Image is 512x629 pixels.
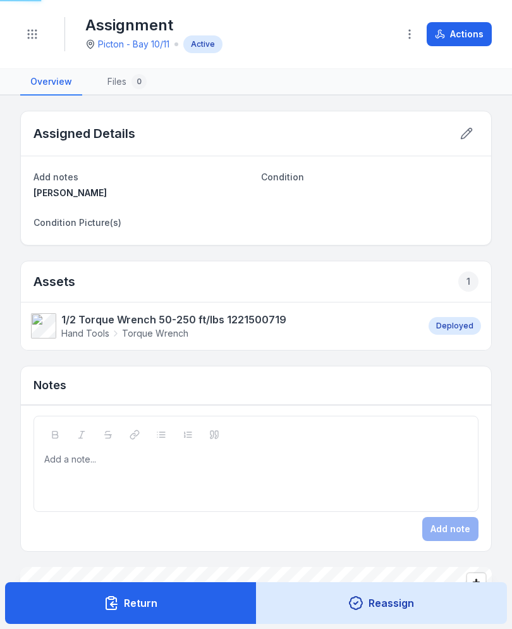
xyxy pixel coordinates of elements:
span: [PERSON_NAME] [34,187,107,198]
a: Picton - Bay 10/11 [98,38,169,51]
a: Overview [20,69,82,96]
h3: Notes [34,377,66,394]
h1: Assignment [85,15,222,35]
span: Add notes [34,171,78,182]
h2: Assets [34,271,478,292]
a: Files0 [97,69,157,96]
div: Deployed [429,317,481,335]
button: Actions [427,22,492,46]
button: Zoom in [467,573,485,592]
span: Hand Tools [61,327,109,340]
button: Reassign [256,582,508,624]
a: 1/2 Torque Wrench 50-250 ft/lbs 1221500719Hand ToolsTorque Wrench [31,312,416,340]
div: Active [183,35,222,53]
button: Return [5,582,257,624]
h2: Assigned Details [34,125,135,142]
span: Condition [261,171,304,182]
span: Torque Wrench [122,327,188,340]
button: Toggle navigation [20,22,44,46]
span: Condition Picture(s) [34,217,121,228]
div: 0 [131,74,147,89]
strong: 1/2 Torque Wrench 50-250 ft/lbs 1221500719 [61,312,286,327]
div: 1 [458,271,478,292]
